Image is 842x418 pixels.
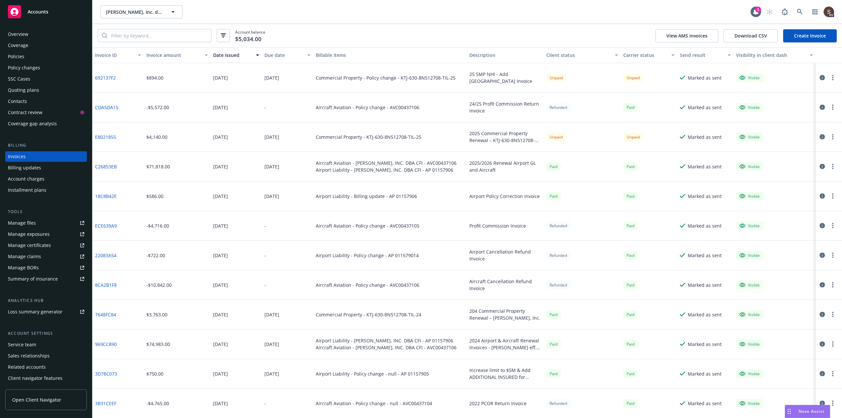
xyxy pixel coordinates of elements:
div: Paid [546,162,561,171]
div: $74,983.00 [146,341,170,348]
div: Manage BORs [8,262,39,273]
div: Account settings [5,330,87,337]
div: Paid [623,162,638,171]
div: 2025/2026 Renewal Airport GL and Aircraft [469,160,541,173]
div: - [264,282,266,288]
div: Refunded [546,222,570,230]
div: Airport Policy Correction Invoice [469,193,540,200]
div: Marked as sent [688,163,722,170]
div: Airport Liability - Policy change - AP 011579014 [316,252,419,259]
div: Send result [680,52,724,59]
div: Marked as sent [688,370,722,377]
div: Paid [623,399,638,407]
div: [DATE] [213,74,228,81]
div: Manage files [8,218,36,228]
div: $3,763.00 [146,311,167,318]
button: Nova Assist [785,405,830,418]
a: Quoting plans [5,85,87,95]
span: Paid [546,192,561,200]
div: Coverage gap analysis [8,118,57,129]
a: Policies [5,51,87,62]
div: [DATE] [213,134,228,140]
a: Create Invoice [783,29,837,42]
div: Visible [739,311,760,317]
div: Aircraft Aviation - [PERSON_NAME], INC. DBA CFI - AVC00437106 [316,344,457,351]
div: Marked as sent [688,341,722,348]
div: [DATE] [264,311,279,318]
a: SSC Cases [5,74,87,84]
div: Commercial Property - Policy change - KTJ-630-8N512708-TIL-25 [316,74,456,81]
div: Paid [546,340,561,348]
div: Increase limit to $5M & Add ADDITIONAL INSURED for County of [GEOGRAPHIC_DATA] [469,367,541,381]
div: Client status [546,52,611,59]
div: Airport Liability - [PERSON_NAME], INC. DBA CFI - AP 01157906 [316,337,457,344]
div: Installment plans [8,185,46,195]
svg: Search [102,33,107,38]
div: Visible [739,134,760,140]
a: 18C8B42E [95,193,117,200]
a: Coverage [5,40,87,51]
div: Invoice ID [95,52,134,59]
div: Marked as sent [688,193,722,200]
a: 692137F2 [95,74,116,81]
div: Aircraft Aviation - [PERSON_NAME], INC. DBA CFI - AVC00437106 [316,160,457,166]
div: Invoices [8,151,26,162]
div: Visibility in client dash [736,52,806,59]
div: Airport Liability - [PERSON_NAME], INC. DBA CFI - AP 01157906 [316,166,457,173]
div: -$10,842.00 [146,282,172,288]
a: Summary of insurance [5,274,87,284]
button: Due date [262,47,313,63]
div: Tools [5,209,87,215]
div: - [264,252,266,259]
div: Unpaid [546,133,566,141]
a: Service team [5,339,87,350]
a: Search [793,5,806,18]
a: Installment plans [5,185,87,195]
button: [PERSON_NAME], Inc. dba CFI, Airborne Electronics [100,5,183,18]
div: Marked as sent [688,104,722,111]
div: Date issued [213,52,252,59]
div: Refunded [546,399,570,407]
div: Overview [8,29,28,39]
a: 969CC890 [95,341,117,348]
button: Description [467,47,544,63]
div: [DATE] [213,104,228,111]
div: [DATE] [213,222,228,229]
div: Paid [623,281,638,289]
div: Paid [623,340,638,348]
div: Aircraft Aviation - Policy change - AVC00437106 [316,104,419,111]
div: Paid [623,192,638,200]
img: photo [824,7,834,17]
div: -$5,572.00 [146,104,169,111]
a: Billing updates [5,162,87,173]
div: -$722.00 [146,252,165,259]
div: Visible [739,282,760,288]
div: 25 SMP NHI - Add [GEOGRAPHIC_DATA] Invoice [469,71,541,85]
a: Contacts [5,96,87,107]
div: Refunded [546,281,570,289]
div: Airport Liability - Billing update - AP 01157906 [316,193,417,200]
div: Policies [8,51,24,62]
div: 204 Commercial Property Renewal – [PERSON_NAME], Inc. [469,307,541,321]
div: Profit Commission Invoice [469,222,526,229]
span: Paid [546,370,561,378]
div: Manage certificates [8,240,51,251]
div: Paid [623,310,638,319]
div: Drag to move [785,405,793,418]
div: Manage claims [8,251,41,262]
a: E8021855 [95,134,116,140]
div: Coverage [8,40,28,51]
div: Visible [739,75,760,81]
div: Contacts [8,96,27,107]
button: Visibility in client dash [733,47,816,63]
a: 3D78C073 [95,370,117,377]
a: Contract review [5,107,87,118]
div: Carrier status [623,52,667,59]
div: - [264,222,266,229]
span: Paid [546,310,561,319]
div: Manage exposures [8,229,50,239]
a: CDA5DA15 [95,104,118,111]
div: Client navigator features [8,373,62,383]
